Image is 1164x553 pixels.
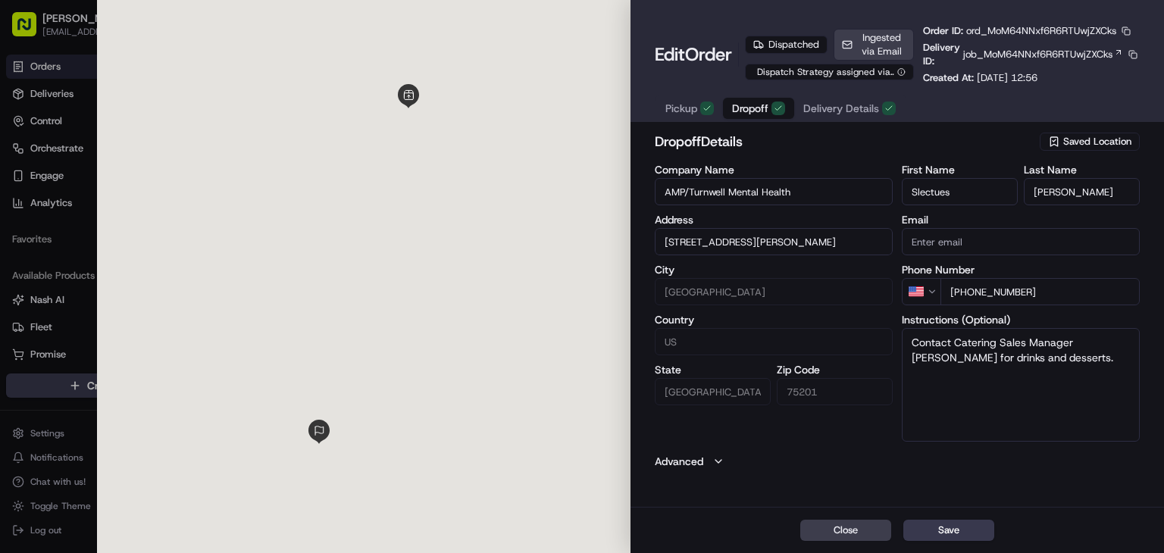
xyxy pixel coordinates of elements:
[655,454,1140,469] button: Advanced
[15,60,276,84] p: Welcome 👋
[68,144,249,159] div: Start new chat
[923,71,1037,85] p: Created At:
[902,314,1140,325] label: Instructions (Optional)
[655,264,893,275] label: City
[655,314,893,325] label: Country
[15,261,39,285] img: Snider Plaza
[47,234,123,246] span: [PERSON_NAME]
[655,178,893,205] input: Enter company name
[655,328,893,355] input: Enter country
[685,42,732,67] span: Order
[655,454,703,469] label: Advanced
[732,101,768,116] span: Dropoff
[15,14,45,45] img: Nash
[655,42,732,67] h1: Edit
[745,36,828,54] div: Dispatched
[902,214,1140,225] label: Email
[834,29,914,61] button: Ingested via Email
[209,275,214,287] span: •
[902,164,1018,175] label: First Name
[9,332,122,359] a: 📗Knowledge Base
[1024,164,1140,175] label: Last Name
[39,97,273,113] input: Got a question? Start typing here...
[902,228,1140,255] input: Enter email
[217,275,249,287] span: [DATE]
[655,378,771,405] input: Enter state
[1040,131,1140,152] button: Saved Location
[923,41,1140,68] div: Delivery ID:
[966,24,1116,37] span: ord_MoM64NNxf6R6RTUwjZXCks
[800,520,891,541] button: Close
[655,364,771,375] label: State
[15,144,42,171] img: 1736555255976-a54dd68f-1ca7-489b-9aae-adbdc363a1c4
[753,66,894,78] span: Dispatch Strategy assigned via Automation
[32,144,59,171] img: 1738778727109-b901c2ba-d612-49f7-a14d-d897ce62d23f
[902,178,1018,205] input: Enter first name
[15,339,27,351] div: 📗
[655,131,1037,152] h2: dropoff Details
[857,31,906,58] span: Ingested via Email
[963,48,1112,61] span: job_MoM64NNxf6R6RTUwjZXCks
[235,193,276,211] button: See all
[745,64,914,80] button: Dispatch Strategy assigned via Automation
[143,338,243,353] span: API Documentation
[30,338,116,353] span: Knowledge Base
[923,24,1116,38] p: Order ID:
[122,332,249,359] a: 💻API Documentation
[803,101,879,116] span: Delivery Details
[655,164,893,175] label: Company Name
[1063,135,1131,148] span: Saved Location
[903,520,994,541] button: Save
[902,328,1140,442] textarea: Contact Catering Sales Manager [PERSON_NAME] for drinks and desserts.
[151,375,183,386] span: Pylon
[68,159,208,171] div: We're available if you need us!
[47,275,206,287] span: [PERSON_NAME][GEOGRAPHIC_DATA]
[777,378,893,405] input: Enter zip code
[1024,178,1140,205] input: Enter last name
[107,374,183,386] a: Powered byPylon
[963,48,1123,61] a: job_MoM64NNxf6R6RTUwjZXCks
[655,214,893,225] label: Address
[977,71,1037,84] span: [DATE] 12:56
[126,234,131,246] span: •
[777,364,893,375] label: Zip Code
[902,264,1140,275] label: Phone Number
[655,228,893,255] input: 2100 N Lamar St #300, Dallas, TX 75201, USA
[655,278,893,305] input: Enter city
[128,339,140,351] div: 💻
[30,235,42,247] img: 1736555255976-a54dd68f-1ca7-489b-9aae-adbdc363a1c4
[15,196,102,208] div: Past conversations
[940,278,1140,305] input: Enter phone number
[665,101,697,116] span: Pickup
[15,220,39,244] img: Liam S.
[134,234,165,246] span: [DATE]
[258,148,276,167] button: Start new chat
